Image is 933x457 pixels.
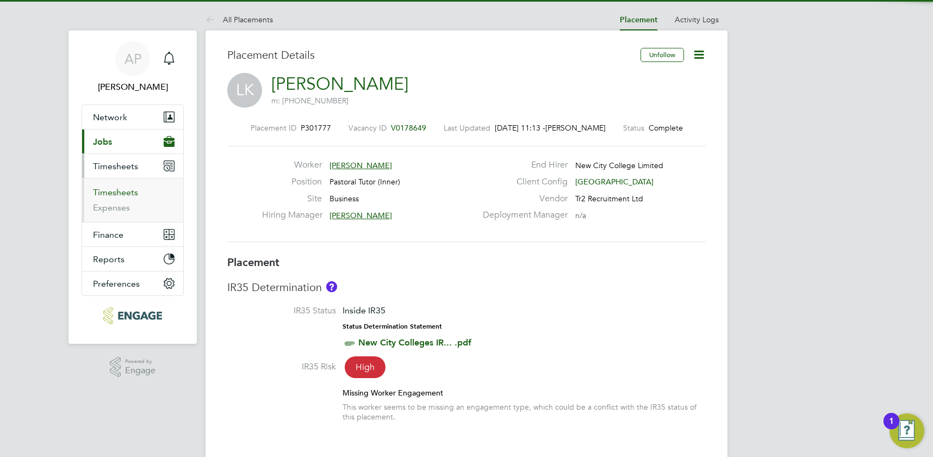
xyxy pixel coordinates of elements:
[575,194,643,203] span: Tr2 Recruitment Ltd
[93,187,138,197] a: Timesheets
[476,209,568,221] label: Deployment Manager
[93,279,140,289] span: Preferences
[575,177,654,187] span: [GEOGRAPHIC_DATA]
[227,73,262,108] span: LK
[82,105,183,129] button: Network
[329,160,392,170] span: [PERSON_NAME]
[93,137,112,147] span: Jobs
[82,223,183,246] button: Finance
[329,211,392,220] span: [PERSON_NAME]
[93,254,125,264] span: Reports
[93,230,123,240] span: Finance
[125,366,155,375] span: Engage
[575,160,663,170] span: New City College Limited
[329,177,400,187] span: Pastoral Tutor (Inner)
[262,209,322,221] label: Hiring Manager
[110,357,156,378] a: Powered byEngage
[82,129,183,153] button: Jobs
[349,123,387,133] label: Vacancy ID
[476,159,568,171] label: End Hirer
[620,15,657,24] a: Placement
[227,48,632,62] h3: Placement Details
[82,271,183,295] button: Preferences
[262,159,322,171] label: Worker
[343,323,442,330] strong: Status Determination Statement
[343,402,706,422] div: This worker seems to be missing an engagement type, which could be a conflict with the IR35 statu...
[82,307,184,324] a: Go to home page
[444,123,490,133] label: Last Updated
[476,176,568,188] label: Client Config
[345,356,385,378] span: High
[93,112,127,122] span: Network
[82,154,183,178] button: Timesheets
[575,211,586,220] span: n/a
[82,41,184,94] a: AP[PERSON_NAME]
[271,73,408,95] a: [PERSON_NAME]
[262,176,322,188] label: Position
[358,337,471,348] a: New City Colleges IR... .pdf
[227,361,336,373] label: IR35 Risk
[343,305,385,316] span: Inside IR35
[495,123,545,133] span: [DATE] 11:13 -
[227,305,336,317] label: IR35 Status
[82,81,184,94] span: Amber Pollard
[890,413,924,448] button: Open Resource Center, 1 new notification
[93,202,130,213] a: Expenses
[262,193,322,205] label: Site
[675,15,719,24] a: Activity Logs
[125,52,141,66] span: AP
[889,421,894,435] div: 1
[476,193,568,205] label: Vendor
[623,123,644,133] label: Status
[69,30,197,344] nav: Main navigation
[326,281,337,292] button: About IR35
[206,15,273,24] a: All Placements
[251,123,296,133] label: Placement ID
[391,123,426,133] span: V0178649
[329,194,359,203] span: Business
[103,307,161,324] img: tr2rec-logo-retina.png
[82,178,183,222] div: Timesheets
[545,123,606,133] span: [PERSON_NAME]
[301,123,331,133] span: P301777
[343,388,706,398] div: Missing Worker Engagement
[93,161,138,171] span: Timesheets
[82,247,183,271] button: Reports
[227,280,706,294] h3: IR35 Determination
[649,123,683,133] span: Complete
[271,96,349,106] span: m: [PHONE_NUMBER]
[227,256,279,269] b: Placement
[125,357,155,366] span: Powered by
[640,48,684,62] button: Unfollow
